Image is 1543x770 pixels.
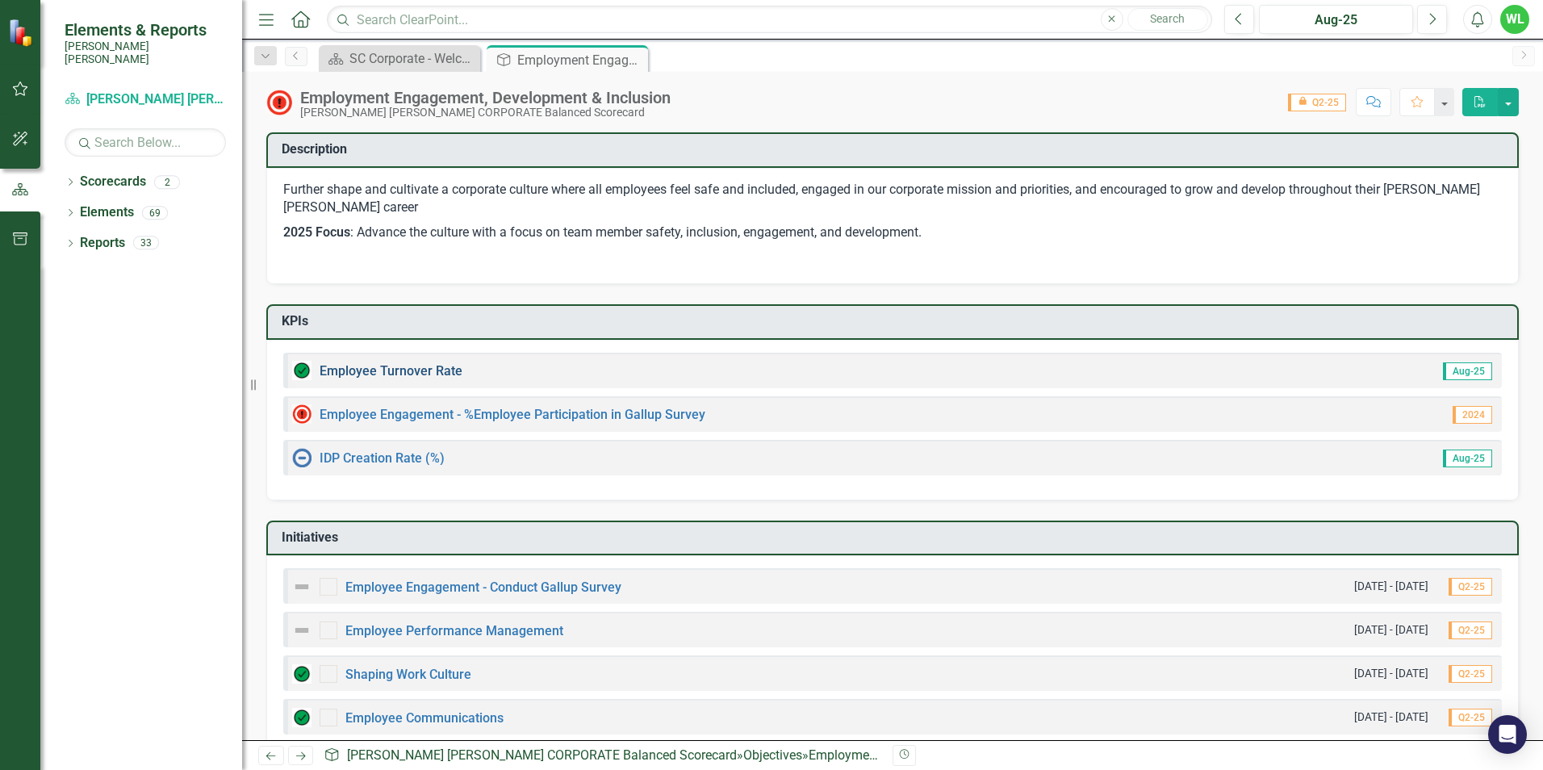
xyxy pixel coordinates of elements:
[80,173,146,191] a: Scorecards
[283,181,1502,221] p: Further shape and cultivate a corporate culture where all employees feel safe and included, engag...
[292,621,312,640] img: Not Defined
[323,48,476,69] a: SC Corporate - Welcome to ClearPoint
[282,142,1509,157] h3: Description
[1354,579,1428,594] small: [DATE] - [DATE]
[1288,94,1346,111] span: Q2-25
[1265,10,1407,30] div: Aug-25
[1449,665,1492,683] span: Q2-25
[1354,622,1428,638] small: [DATE] - [DATE]
[345,667,471,682] a: Shaping Work Culture
[65,40,226,66] small: [PERSON_NAME] [PERSON_NAME]
[80,234,125,253] a: Reports
[1453,406,1492,424] span: 2024
[266,90,292,115] img: Not Meeting Target
[1354,666,1428,681] small: [DATE] - [DATE]
[65,128,226,157] input: Search Below...
[282,530,1509,545] h3: Initiatives
[345,580,621,595] a: Employee Engagement - Conduct Gallup Survey
[327,6,1212,34] input: Search ClearPoint...
[324,747,880,765] div: » »
[743,747,802,763] a: Objectives
[1449,621,1492,639] span: Q2-25
[282,314,1509,329] h3: KPIs
[300,107,671,119] div: [PERSON_NAME] [PERSON_NAME] CORPORATE Balanced Scorecard
[1449,709,1492,726] span: Q2-25
[292,708,312,727] img: On Target
[133,236,159,250] div: 33
[292,361,312,380] img: On Target
[1500,5,1529,34] button: WL
[1488,715,1527,754] div: Open Intercom Messenger
[1150,12,1185,25] span: Search
[283,224,350,240] strong: 2025 Focus
[283,220,1502,245] p: : Advance the culture with a focus on team member safety, inclusion, engagement, and development.
[1127,8,1208,31] button: Search
[1449,578,1492,596] span: Q2-25
[320,363,462,379] a: Employee Turnover Rate​
[809,747,1102,763] div: Employment Engagement, Development & Inclusion
[142,206,168,220] div: 69
[300,89,671,107] div: Employment Engagement, Development & Inclusion
[292,577,312,596] img: Not Defined
[292,404,312,424] img: Not Meeting Target
[347,747,737,763] a: [PERSON_NAME] [PERSON_NAME] CORPORATE Balanced Scorecard
[1259,5,1413,34] button: Aug-25
[80,203,134,222] a: Elements
[345,710,504,726] a: Employee Communications
[1354,709,1428,725] small: [DATE] - [DATE]
[65,90,226,109] a: [PERSON_NAME] [PERSON_NAME] CORPORATE Balanced Scorecard
[320,407,705,422] a: Employee Engagement - %Employee Participation in Gallup Survey​
[292,664,312,684] img: On Target
[292,448,312,467] img: No Information
[320,450,445,466] a: IDP Creation Rate (%)
[8,19,36,47] img: ClearPoint Strategy
[1443,450,1492,467] span: Aug-25
[1443,362,1492,380] span: Aug-25
[65,20,226,40] span: Elements & Reports
[517,50,644,70] div: Employment Engagement, Development & Inclusion
[349,48,476,69] div: SC Corporate - Welcome to ClearPoint
[345,623,563,638] a: Employee Performance Management
[154,175,180,189] div: 2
